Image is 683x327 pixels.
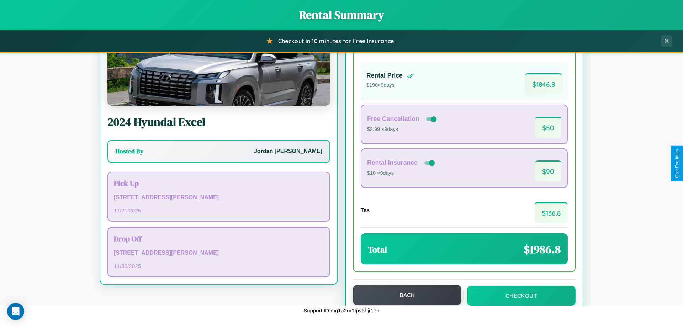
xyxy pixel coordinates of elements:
[303,306,379,315] p: Support ID: mg1a2or1tpv5hjr17n
[367,125,438,134] p: $3.99 × 9 days
[367,159,418,167] h4: Rental Insurance
[674,149,679,178] div: Give Feedback
[114,192,324,203] p: [STREET_ADDRESS][PERSON_NAME]
[7,7,676,23] h1: Rental Summary
[278,37,394,44] span: Checkout in 10 minutes for Free Insurance
[535,117,561,138] span: $ 50
[535,160,561,181] span: $ 90
[368,244,387,255] h3: Total
[366,72,403,79] h4: Rental Price
[367,169,436,178] p: $10 × 9 days
[361,207,370,213] h4: Tax
[114,178,324,188] h3: Pick Up
[525,73,562,94] span: $ 1846.8
[107,114,330,130] h2: 2024 Hyundai Excel
[114,261,324,271] p: 11 / 30 / 2025
[114,233,324,244] h3: Drop Off
[366,81,414,90] p: $ 190 × 9 days
[367,115,419,123] h4: Free Cancellation
[107,35,330,106] img: Hyundai Excel
[7,303,24,320] div: Open Intercom Messenger
[353,285,461,305] button: Back
[535,202,568,223] span: $ 136.8
[114,248,324,258] p: [STREET_ADDRESS][PERSON_NAME]
[524,242,561,257] span: $ 1986.8
[254,146,322,157] p: Jordan [PERSON_NAME]
[115,147,143,155] h3: Hosted By
[467,286,576,306] button: Checkout
[114,206,324,215] p: 11 / 21 / 2025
